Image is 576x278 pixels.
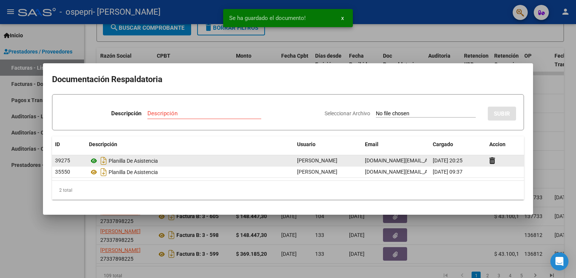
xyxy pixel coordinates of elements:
span: [PERSON_NAME] [297,169,337,175]
datatable-header-cell: Usuario [294,136,362,153]
span: 39275 [55,157,70,163]
span: [DOMAIN_NAME][EMAIL_ADDRESS][DOMAIN_NAME] [365,169,489,175]
datatable-header-cell: Cargado [430,136,486,153]
span: [DATE] 09:37 [433,169,463,175]
span: [DATE] 20:25 [433,157,463,163]
div: 2 total [52,181,524,200]
span: [PERSON_NAME] [297,157,337,163]
span: x [341,15,344,21]
span: [DOMAIN_NAME][EMAIL_ADDRESS][DOMAIN_NAME] [365,157,489,163]
datatable-header-cell: Email [362,136,430,153]
span: Seleccionar Archivo [325,110,370,116]
i: Descargar documento [99,166,109,178]
p: Descripción [111,109,141,118]
span: ID [55,141,60,147]
span: Descripción [89,141,117,147]
span: Email [365,141,378,147]
span: Accion [489,141,506,147]
datatable-header-cell: Descripción [86,136,294,153]
datatable-header-cell: ID [52,136,86,153]
div: Open Intercom Messenger [550,252,568,270]
datatable-header-cell: Accion [486,136,524,153]
button: x [335,11,350,25]
span: Se ha guardado el documento! [229,14,306,22]
div: Planilla De Asistencia [89,155,291,167]
h2: Documentación Respaldatoria [52,72,524,87]
button: SUBIR [488,107,516,121]
span: Usuario [297,141,316,147]
span: SUBIR [494,110,510,117]
span: Cargado [433,141,453,147]
i: Descargar documento [99,155,109,167]
div: Planilla De Asistencia [89,166,291,178]
span: 35550 [55,169,70,175]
